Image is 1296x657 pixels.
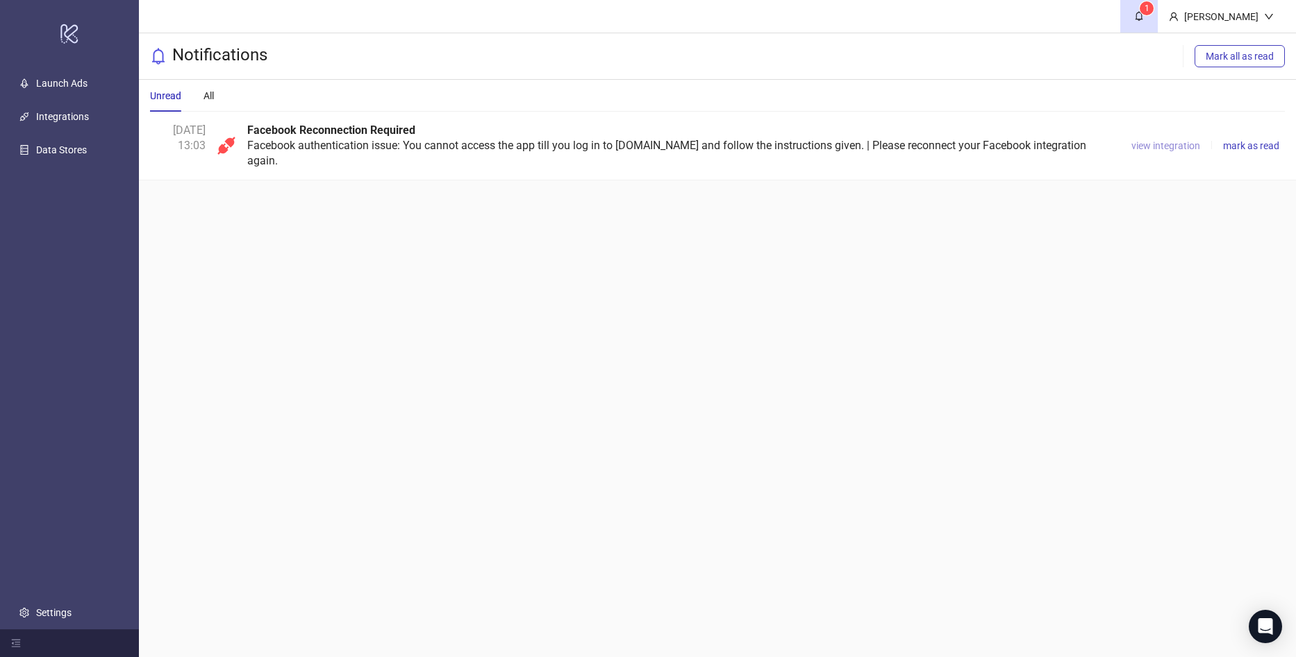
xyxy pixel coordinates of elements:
span: bell [150,48,167,65]
button: mark as read [1218,137,1285,154]
span: view integration [1131,140,1200,151]
span: Mark all as read [1206,51,1274,62]
span: api [217,123,236,169]
b: Facebook Reconnection Required [247,123,415,137]
button: view integration [1126,137,1206,154]
span: menu-fold [11,638,21,648]
div: Open Intercom Messenger [1249,610,1282,643]
div: All [203,88,214,103]
span: down [1264,12,1274,22]
h3: Notifications [172,44,267,68]
sup: 1 [1140,1,1154,15]
span: bell [1134,11,1144,21]
a: Launch Ads [36,78,88,89]
div: [DATE] 13:03 [150,123,206,169]
div: Unread [150,88,181,103]
div: [PERSON_NAME] [1179,9,1264,24]
span: user [1169,12,1179,22]
a: Integrations [36,111,89,122]
span: 1 [1145,3,1149,13]
a: Data Stores [36,144,87,155]
button: Mark all as read [1195,45,1285,67]
span: mark as read [1223,140,1279,151]
a: Settings [36,607,72,618]
div: Facebook authentication issue: You cannot access the app till you log in to [DOMAIN_NAME] and fol... [247,123,1115,169]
